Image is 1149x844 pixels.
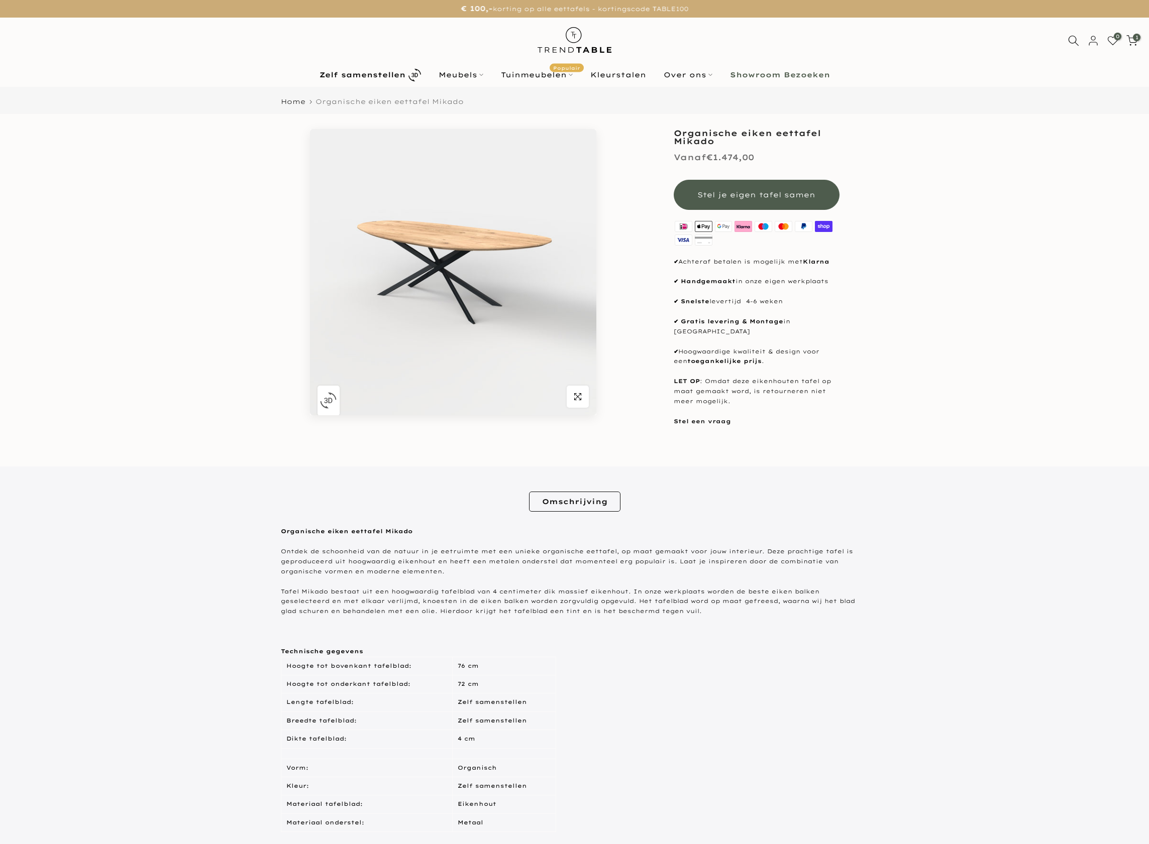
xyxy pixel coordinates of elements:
strong: Technische gegevens [281,648,363,655]
b: Showroom Bezoeken [730,71,830,78]
span: Tafel Mikado bestaat uit een hoogwaardig tafelblad van 4 centimeter dik massief eikenhout. In onz... [281,588,855,615]
p: in [GEOGRAPHIC_DATA] [674,317,840,337]
span: Vanaf [674,152,706,162]
strong: LET OP [674,378,700,385]
a: Stel een vraag [674,418,731,425]
img: master [774,220,794,233]
td: Dikte tafelblad: [281,730,453,748]
img: apple pay [693,220,713,233]
td: 72 cm [453,675,556,693]
a: 1 [1126,35,1137,46]
a: 0 [1107,35,1118,46]
b: Zelf samenstellen [320,71,405,78]
td: Breedte tafelblad: [281,711,453,730]
a: Zelf samenstellen [310,66,430,84]
a: Home [281,98,305,105]
img: paypal [793,220,813,233]
td: Vorm: [281,759,453,777]
strong: € 100,- [461,4,492,13]
td: 4 cm [453,730,556,748]
span: 0 [1114,33,1121,40]
td: Organisch [453,759,556,777]
strong: Klarna [803,258,829,265]
span: Ontdek de schoonheid van de natuur in je eetruimte met een unieke organische eettafel, op maat ge... [281,548,853,575]
td: 76 cm [453,657,556,675]
a: Omschrijving [529,492,620,512]
strong: Snelste [681,298,709,305]
img: klarna [734,220,754,233]
td: Eikenhout [453,795,556,813]
img: maestro [754,220,774,233]
td: Hoogte tot onderkant tafelblad: [281,675,453,693]
span: Stel je eigen tafel samen [697,190,815,199]
strong: ✔ [674,318,678,325]
p: korting op alle eettafels - kortingscode TABLE100 [13,3,1136,15]
td: Materiaal tafelblad: [281,795,453,813]
img: trend-table [531,18,618,62]
a: Showroom Bezoeken [721,69,839,81]
td: Materiaal onderstel: [281,813,453,831]
img: google pay [713,220,734,233]
p: levertijd 4-6 weken [674,297,840,307]
strong: toegankelijke prijs [687,357,762,365]
img: 3D_icon.svg [320,392,337,409]
a: TuinmeubelenPopulair [492,69,581,81]
strong: Handgemaakt [681,278,736,285]
td: Hoogte tot bovenkant tafelblad: [281,657,453,675]
a: Over ons [655,69,721,81]
strong: ✔ [674,258,678,265]
a: Kleurstalen [581,69,655,81]
div: €1.474,00 [674,150,754,165]
p: Achteraf betalen is mogelijk met [674,257,840,267]
strong: ✔ [674,278,678,285]
a: Meubels [430,69,492,81]
span: Organische eiken eettafel Mikado [316,97,464,105]
span: Populair [550,64,584,72]
td: Zelf samenstellen [453,711,556,730]
strong: Organische eiken eettafel Mikado [281,528,412,535]
td: Metaal [453,813,556,831]
img: american express [693,233,713,247]
p: Hoogwaardige kwaliteit & design voor een . [674,347,840,367]
td: Kleur: [281,777,453,795]
span: 1 [1133,34,1140,41]
p: : Omdat deze eikenhouten tafel op maat gemaakt word, is retourneren niet meer mogelijk. [674,377,840,406]
img: visa [674,233,694,247]
button: Stel je eigen tafel samen [674,180,840,210]
td: Zelf samenstellen [453,777,556,795]
td: Zelf samenstellen [453,693,556,711]
p: in onze eigen werkplaats [674,277,840,287]
td: Lengte tafelblad: [281,693,453,711]
h1: Organische eiken eettafel Mikado [674,129,840,145]
strong: Gratis levering & Montage [681,318,783,325]
strong: ✔ [674,348,678,355]
img: ideal [674,220,694,233]
strong: ✔ [674,298,678,305]
img: shopify pay [813,220,833,233]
